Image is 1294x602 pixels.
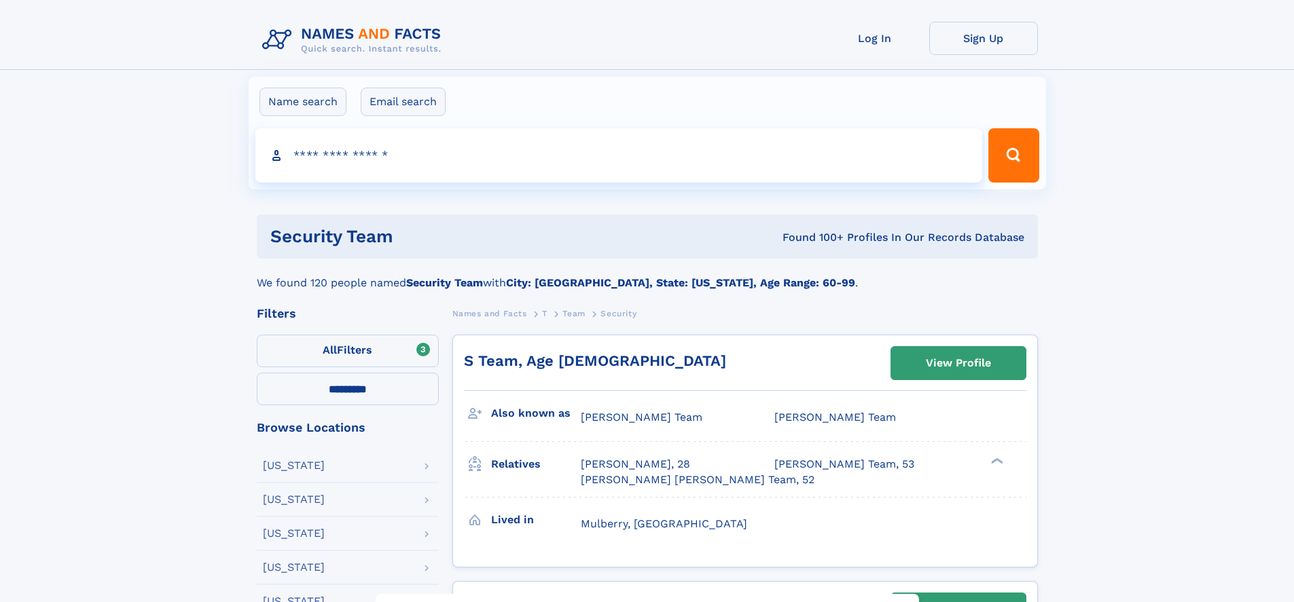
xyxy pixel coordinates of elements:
[562,305,585,322] a: Team
[929,22,1038,55] a: Sign Up
[774,457,914,472] a: [PERSON_NAME] Team, 53
[581,411,702,424] span: [PERSON_NAME] Team
[774,411,896,424] span: [PERSON_NAME] Team
[406,276,483,289] b: Security Team
[263,562,325,573] div: [US_STATE]
[361,88,446,116] label: Email search
[257,22,452,58] img: Logo Names and Facts
[257,421,439,434] div: Browse Locations
[988,457,1004,466] div: ❯
[491,508,581,531] h3: Lived in
[506,276,855,289] b: City: [GEOGRAPHIC_DATA], State: [US_STATE], Age Range: 60-99
[464,352,726,369] a: S Team, Age [DEMOGRAPHIC_DATA]
[452,305,527,322] a: Names and Facts
[891,347,1026,379] a: View Profile
[600,309,636,318] span: Security
[926,347,991,379] div: View Profile
[542,305,547,322] a: T
[255,128,983,183] input: search input
[263,494,325,505] div: [US_STATE]
[323,343,337,356] span: All
[257,307,439,320] div: Filters
[257,335,439,367] label: Filters
[562,309,585,318] span: Team
[821,22,929,55] a: Log In
[588,230,1024,245] div: Found 100+ Profiles In Our Records Database
[270,228,588,245] h1: Security Team
[491,402,581,425] h3: Also known as
[257,259,1038,291] div: We found 120 people named with .
[259,88,346,116] label: Name search
[581,472,814,487] a: [PERSON_NAME] [PERSON_NAME] Team, 52
[581,457,690,472] a: [PERSON_NAME], 28
[263,460,325,471] div: [US_STATE]
[542,309,547,318] span: T
[988,128,1039,183] button: Search Button
[491,453,581,476] h3: Relatives
[581,517,747,530] span: Mulberry, [GEOGRAPHIC_DATA]
[263,528,325,539] div: [US_STATE]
